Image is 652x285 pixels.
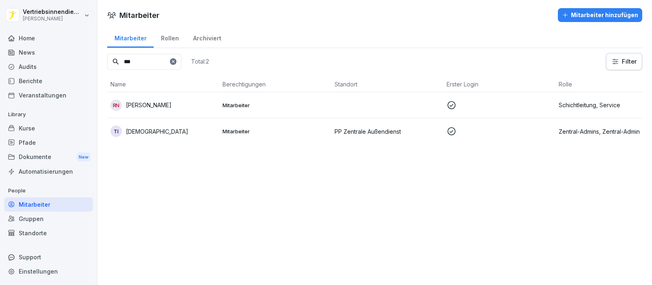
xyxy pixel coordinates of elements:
[558,8,642,22] button: Mitarbeiter hinzufügen
[606,53,642,70] button: Filter
[110,126,122,137] div: TI
[4,45,93,60] a: News
[110,99,122,111] div: RN
[222,128,328,135] p: Mitarbeiter
[4,108,93,121] p: Library
[443,77,555,92] th: Erster Login
[4,60,93,74] a: Audits
[23,16,82,22] p: [PERSON_NAME]
[107,27,154,48] a: Mitarbeiter
[4,250,93,264] div: Support
[4,88,93,102] a: Veranstaltungen
[4,74,93,88] a: Berichte
[562,11,638,20] div: Mitarbeiter hinzufügen
[126,101,172,109] p: [PERSON_NAME]
[191,57,209,65] p: Total: 2
[4,212,93,226] a: Gruppen
[4,264,93,278] a: Einstellungen
[77,152,90,162] div: New
[4,226,93,240] a: Standorte
[331,77,443,92] th: Standort
[4,150,93,165] a: DokumenteNew
[23,9,82,15] p: Vertriebsinnendienst
[4,164,93,179] a: Automatisierungen
[4,150,93,165] div: Dokumente
[4,121,93,135] a: Kurse
[4,31,93,45] a: Home
[186,27,228,48] a: Archiviert
[107,77,219,92] th: Name
[4,184,93,197] p: People
[4,197,93,212] a: Mitarbeiter
[219,77,331,92] th: Berechtigungen
[222,102,328,109] p: Mitarbeiter
[119,10,159,21] h1: Mitarbeiter
[335,127,440,136] p: PP Zentrale Außendienst
[154,27,186,48] a: Rollen
[611,57,637,66] div: Filter
[4,135,93,150] a: Pfade
[126,127,188,136] p: [DEMOGRAPHIC_DATA]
